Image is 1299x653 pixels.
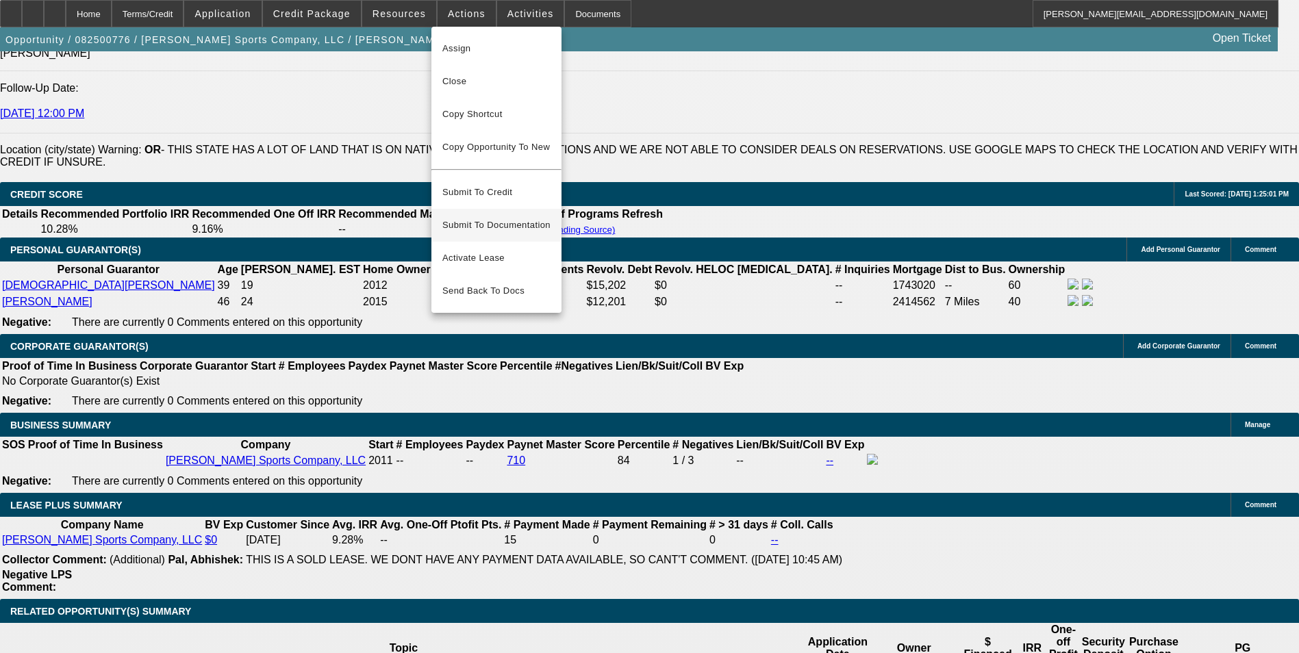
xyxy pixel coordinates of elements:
span: Activate Lease [442,250,551,266]
span: Copy Shortcut [442,106,551,123]
span: Submit To Documentation [442,217,551,233]
span: Send Back To Docs [442,283,551,299]
span: Close [442,73,551,90]
span: Assign [442,40,551,57]
span: Copy Opportunity To New [442,142,550,152]
span: Submit To Credit [442,184,551,201]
